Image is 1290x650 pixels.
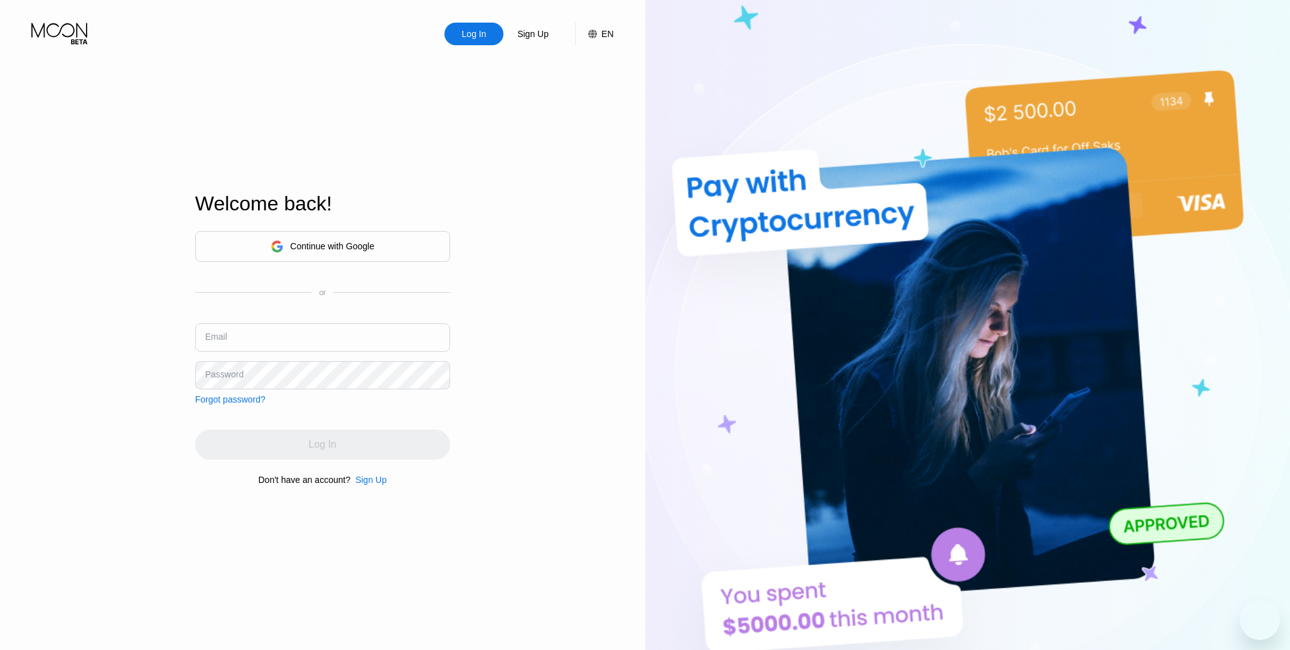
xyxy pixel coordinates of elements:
div: Welcome back! [195,192,450,215]
div: EN [601,29,613,39]
div: Don't have an account? [259,475,351,485]
div: Forgot password? [195,394,266,404]
div: Sign Up [503,23,562,45]
div: Log In [444,23,503,45]
div: Sign Up [516,28,550,40]
div: EN [575,23,613,45]
div: Log In [461,28,488,40]
div: Continue with Google [195,231,450,262]
div: or [319,288,326,297]
div: Email [205,332,227,342]
div: Password [205,369,244,379]
iframe: Button to launch messaging window [1240,600,1280,640]
div: Sign Up [350,475,387,485]
div: Continue with Google [290,241,374,251]
div: Sign Up [355,475,387,485]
